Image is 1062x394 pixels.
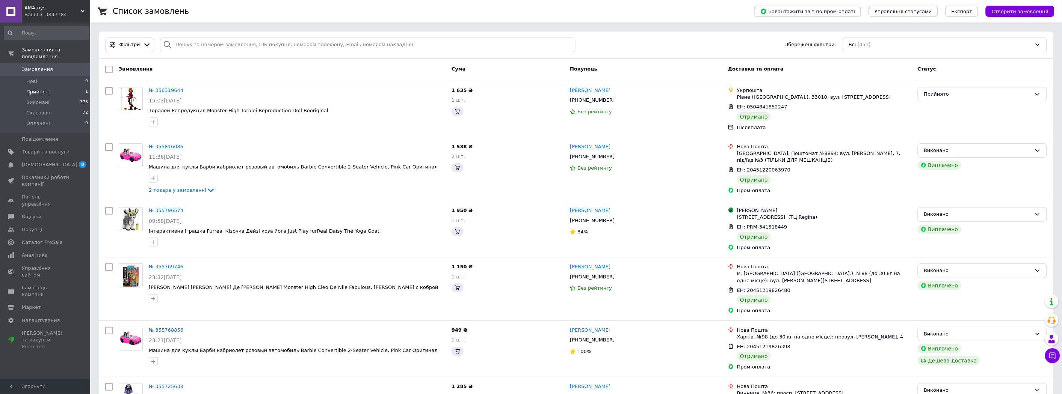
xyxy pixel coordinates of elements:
span: 15:03[DATE] [149,98,182,104]
span: 1 538 ₴ [452,144,473,149]
span: (451) [858,42,871,47]
div: Виконано [924,211,1032,218]
div: Отримано [737,175,771,184]
span: 1 [85,89,88,95]
span: 1 150 ₴ [452,264,473,269]
span: ЕН: 20451220063970 [737,167,790,173]
a: Інтерактивна іграшка Furreal Кізочка Дейзі коза йога Just Play furReal Daisy The Yoga Goat [149,228,379,234]
span: Машина для куклы Барби кабриолет розовый автомобиль Barbie Convertible 2-Seater Vehicle, Pink Car... [149,164,438,170]
div: Виплачено [918,281,961,290]
img: Фото товару [119,148,142,163]
a: Фото товару [119,87,143,111]
img: Фото товару [120,87,142,111]
span: Гаманець компанії [22,284,69,298]
span: Панель управління [22,194,69,207]
span: Завантажити звіт по пром-оплаті [760,8,855,15]
a: Торалей Репродукция Monster High Toralei Reproduction Doll Booriginal [149,108,328,113]
span: 1 шт. [452,274,465,280]
span: Без рейтингу [577,109,612,114]
span: 1 шт. [452,97,465,103]
span: Виконані [26,99,50,106]
span: Без рейтингу [577,285,612,291]
div: Виконано [924,267,1032,275]
a: Створити замовлення [978,8,1054,14]
div: Рівне ([GEOGRAPHIC_DATA].), 33010, вул. [STREET_ADDRESS] [737,94,912,101]
a: [PERSON_NAME] [570,207,610,214]
span: Замовлення та повідомлення [22,47,90,60]
button: Чат з покупцем [1045,348,1060,363]
div: Виконано [924,147,1032,155]
span: Замовлення [119,66,153,72]
div: [STREET_ADDRESS], (ТЦ Regina) [737,214,912,221]
h1: Список замовлень [113,7,189,16]
button: Створити замовлення [986,6,1054,17]
a: [PERSON_NAME] [570,87,610,94]
span: Оплачені [26,120,50,127]
a: Фото товару [119,327,143,351]
div: Дешева доставка [918,356,980,365]
div: [GEOGRAPHIC_DATA], Поштомат №8894: вул. [PERSON_NAME], 7, під'їзд №3 (ТІЛЬКИ ДЛЯ МЕШКАНЦІВ) [737,150,912,164]
div: Отримано [737,295,771,304]
img: Фото товару [122,264,140,287]
span: Управління сайтом [22,265,69,278]
span: Експорт [952,9,973,14]
a: Фото товару [119,143,143,167]
a: [PERSON_NAME] [PERSON_NAME] Де [PERSON_NAME] Monster High Cleo De Nile Fabulous, [PERSON_NAME] с ... [149,284,438,290]
span: ЕН: PRM-341518449 [737,224,787,230]
button: Управління статусами [869,6,938,17]
div: м. [GEOGRAPHIC_DATA] ([GEOGRAPHIC_DATA].), №88 (до 30 кг на одне місце): вул. [PERSON_NAME][STREE... [737,270,912,284]
span: AMAtoys [24,5,81,11]
div: [PHONE_NUMBER] [568,152,616,162]
span: 09:58[DATE] [149,218,182,224]
div: Виплачено [918,225,961,234]
span: Налаштування [22,317,60,324]
span: Всі [849,41,856,48]
div: Нова Пошта [737,327,912,334]
a: Машина для куклы Барби кабриолет розовый автомобиль Barbie Convertible 2-Seater Vehicle, Pink Car... [149,347,438,353]
span: 1 635 ₴ [452,87,473,93]
div: [PHONE_NUMBER] [568,95,616,105]
div: Пром-оплата [737,307,912,314]
span: Маркет [22,304,41,311]
div: Виплачено [918,344,961,353]
a: [PERSON_NAME] [570,143,610,150]
button: Експорт [946,6,979,17]
div: Пром-оплата [737,364,912,370]
span: 100% [577,349,591,354]
span: 84% [577,229,588,235]
input: Пошук [4,26,89,40]
div: Нова Пошта [737,383,912,390]
img: Фото товару [119,331,142,346]
input: Пошук за номером замовлення, ПІБ покупця, номером телефону, Email, номером накладної [160,38,575,52]
a: [PERSON_NAME] [570,383,610,390]
span: Збережені фільтри: [785,41,836,48]
a: Фото товару [119,207,143,231]
span: Показники роботи компанії [22,174,69,188]
span: 1 шт. [452,218,465,223]
div: Отримано [737,112,771,121]
div: Пром-оплата [737,244,912,251]
span: 2 шт. [452,153,465,159]
span: [PERSON_NAME] та рахунки [22,330,69,350]
span: Доставка та оплата [728,66,784,72]
a: [PERSON_NAME] [570,263,610,271]
div: Виконано [924,330,1032,338]
div: Ваш ID: 3847184 [24,11,90,18]
span: Каталог ProSale [22,239,62,246]
span: ЕН: 20451219826398 [737,344,790,349]
span: 1 285 ₴ [452,383,473,389]
a: 2 товара у замовленні [149,187,215,193]
a: [PERSON_NAME] [570,327,610,334]
div: Укрпошта [737,87,912,94]
button: Завантажити звіт по пром-оплаті [754,6,861,17]
a: № 355769746 [149,264,183,269]
span: 72 [83,110,88,116]
span: Покупці [22,226,42,233]
a: Фото товару [119,263,143,287]
div: Отримано [737,232,771,241]
a: № 355796574 [149,208,183,213]
span: Управління статусами [875,9,932,14]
